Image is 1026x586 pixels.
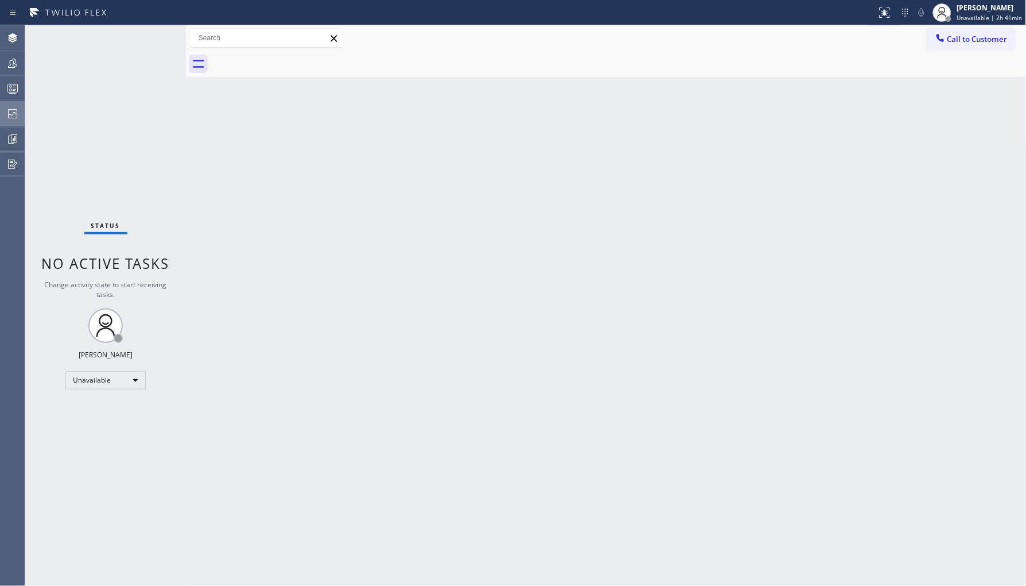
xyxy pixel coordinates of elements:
[65,371,146,390] div: Unavailable
[914,5,930,21] button: Mute
[957,3,1023,13] div: [PERSON_NAME]
[45,280,167,299] span: Change activity state to start receiving tasks.
[190,29,344,47] input: Search
[42,254,170,273] span: No active tasks
[79,350,133,360] div: [PERSON_NAME]
[957,14,1023,22] span: Unavailable | 2h 41min
[927,28,1015,50] button: Call to Customer
[91,222,121,230] span: Status
[947,34,1008,44] span: Call to Customer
